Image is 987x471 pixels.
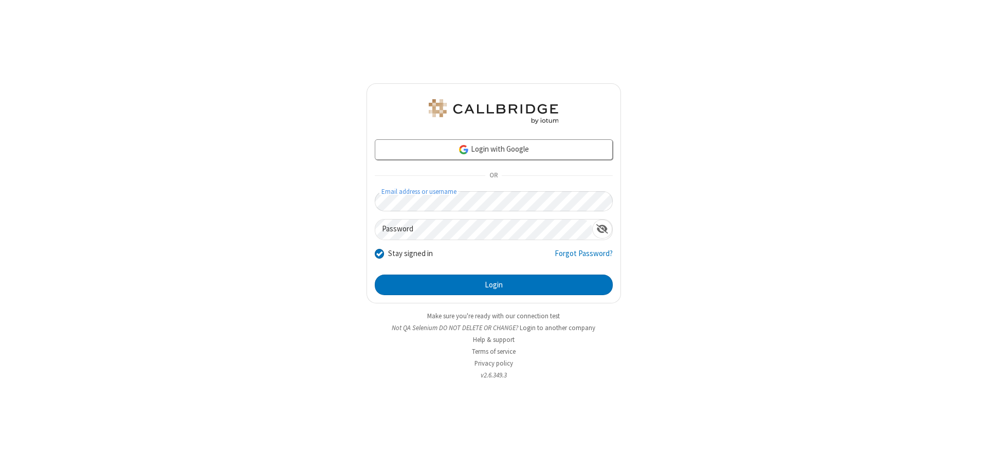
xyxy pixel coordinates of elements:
span: OR [485,169,502,183]
a: Terms of service [472,347,516,356]
label: Stay signed in [388,248,433,260]
li: Not QA Selenium DO NOT DELETE OR CHANGE? [367,323,621,333]
a: Login with Google [375,139,613,160]
div: Show password [592,220,612,239]
img: QA Selenium DO NOT DELETE OR CHANGE [427,99,560,124]
iframe: Chat [961,444,979,464]
a: Privacy policy [474,359,513,368]
a: Help & support [473,335,515,344]
input: Password [375,220,592,240]
a: Make sure you're ready with our connection test [427,312,560,320]
button: Login [375,275,613,295]
a: Forgot Password? [555,248,613,267]
button: Login to another company [520,323,595,333]
img: google-icon.png [458,144,469,155]
li: v2.6.349.3 [367,370,621,380]
input: Email address or username [375,191,613,211]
